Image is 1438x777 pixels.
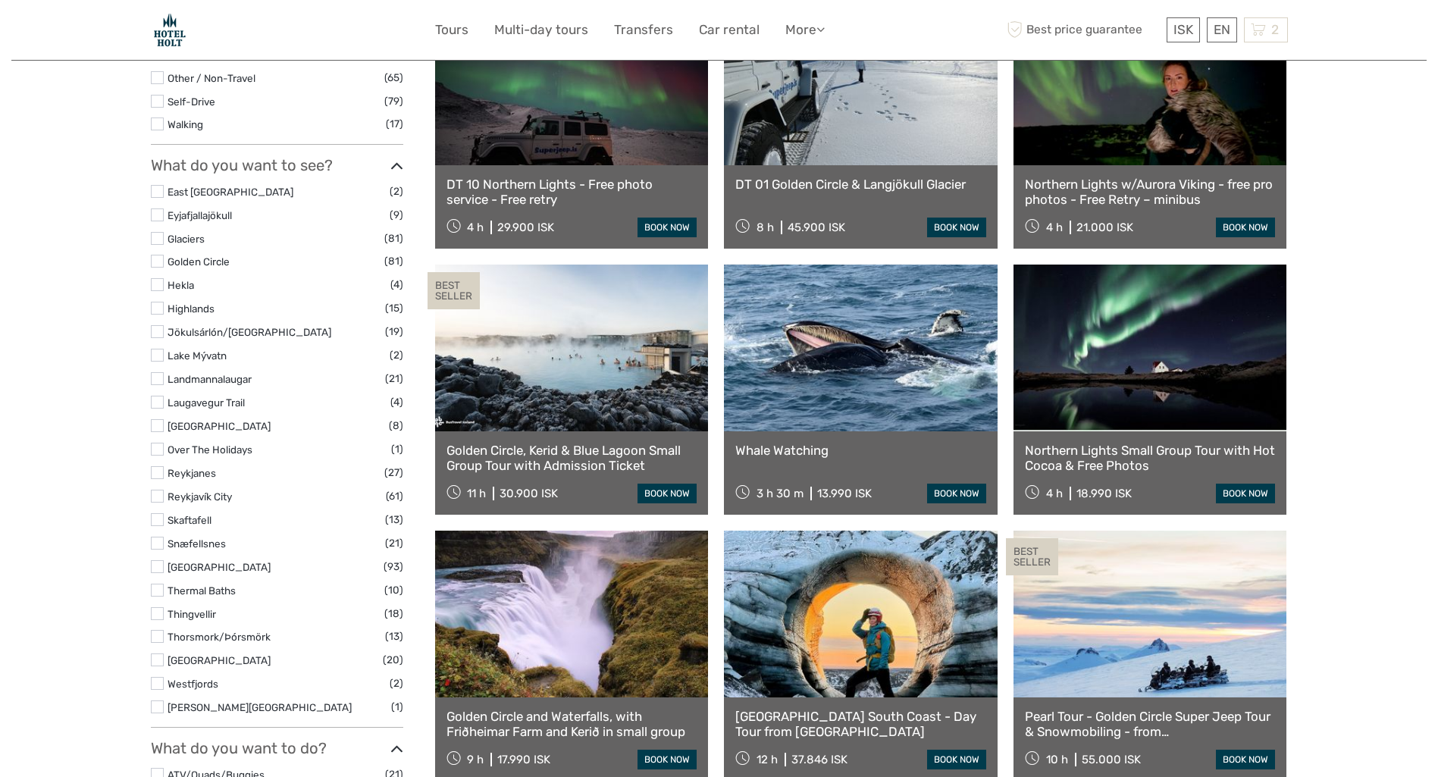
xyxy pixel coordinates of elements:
[390,183,403,200] span: (2)
[1046,753,1068,766] span: 10 h
[168,537,226,550] a: Snæfellsnes
[168,514,211,526] a: Skaftafell
[384,558,403,575] span: (93)
[390,346,403,364] span: (2)
[385,370,403,387] span: (21)
[494,19,588,41] a: Multi-day tours
[384,230,403,247] span: (81)
[168,255,230,268] a: Golden Circle
[168,701,352,713] a: [PERSON_NAME][GEOGRAPHIC_DATA]
[927,750,986,769] a: book now
[168,72,255,84] a: Other / Non-Travel
[168,209,232,221] a: Eyjafjallajökull
[168,186,293,198] a: East [GEOGRAPHIC_DATA]
[168,490,232,503] a: Reykjavík City
[500,487,558,500] div: 30.900 ISK
[1173,22,1193,37] span: ISK
[614,19,673,41] a: Transfers
[385,299,403,317] span: (15)
[1025,177,1276,208] a: Northern Lights w/Aurora Viking - free pro photos - Free Retry – minibus
[435,19,468,41] a: Tours
[168,373,252,385] a: Landmannalaugar
[168,631,271,643] a: Thorsmork/Þórsmörk
[735,709,986,740] a: [GEOGRAPHIC_DATA] South Coast - Day Tour from [GEOGRAPHIC_DATA]
[1025,709,1276,740] a: Pearl Tour - Golden Circle Super Jeep Tour & Snowmobiling - from [GEOGRAPHIC_DATA]
[151,156,403,174] h3: What do you want to see?
[1207,17,1237,42] div: EN
[446,177,697,208] a: DT 10 Northern Lights - Free photo service - Free retry
[497,221,554,234] div: 29.900 ISK
[497,753,550,766] div: 17.990 ISK
[699,19,760,41] a: Car rental
[735,443,986,458] a: Whale Watching
[791,753,847,766] div: 37.846 ISK
[168,561,271,573] a: [GEOGRAPHIC_DATA]
[446,709,697,740] a: Golden Circle and Waterfalls, with Friðheimar Farm and Kerið in small group
[384,252,403,270] span: (81)
[168,302,215,315] a: Highlands
[817,487,872,500] div: 13.990 ISK
[1046,221,1063,234] span: 4 h
[467,221,484,234] span: 4 h
[168,233,205,245] a: Glaciers
[168,118,203,130] a: Walking
[390,276,403,293] span: (4)
[168,326,331,338] a: Jökulsárlón/[GEOGRAPHIC_DATA]
[1216,750,1275,769] a: book now
[168,678,218,690] a: Westfjords
[1006,538,1058,576] div: BEST SELLER
[168,443,252,456] a: Over The Holidays
[788,221,845,234] div: 45.900 ISK
[168,654,271,666] a: [GEOGRAPHIC_DATA]
[168,608,216,620] a: Thingvellir
[168,349,227,362] a: Lake Mývatn
[467,487,486,500] span: 11 h
[1025,443,1276,474] a: Northern Lights Small Group Tour with Hot Cocoa & Free Photos
[1076,487,1132,500] div: 18.990 ISK
[757,487,804,500] span: 3 h 30 m
[384,464,403,481] span: (27)
[1216,218,1275,237] a: book now
[385,534,403,552] span: (21)
[168,279,194,291] a: Hekla
[383,651,403,669] span: (20)
[391,440,403,458] span: (1)
[757,221,774,234] span: 8 h
[1076,221,1133,234] div: 21.000 ISK
[384,69,403,86] span: (65)
[757,753,778,766] span: 12 h
[927,218,986,237] a: book now
[1046,487,1063,500] span: 4 h
[151,739,403,757] h3: What do you want to do?
[638,750,697,769] a: book now
[385,323,403,340] span: (19)
[1269,22,1281,37] span: 2
[168,420,271,432] a: [GEOGRAPHIC_DATA]
[168,396,245,409] a: Laugavegur Trail
[927,484,986,503] a: book now
[391,698,403,716] span: (1)
[785,19,825,41] a: More
[386,487,403,505] span: (61)
[168,96,215,108] a: Self-Drive
[428,272,480,310] div: BEST SELLER
[735,177,986,192] a: DT 01 Golden Circle & Langjökull Glacier
[390,675,403,692] span: (2)
[1216,484,1275,503] a: book now
[168,467,216,479] a: Reykjanes
[384,581,403,599] span: (10)
[1082,753,1141,766] div: 55.000 ISK
[384,92,403,110] span: (79)
[638,218,697,237] a: book now
[390,206,403,224] span: (9)
[1004,17,1163,42] span: Best price guarantee
[151,11,189,49] img: Hotel Holt
[638,484,697,503] a: book now
[385,628,403,645] span: (13)
[384,605,403,622] span: (18)
[389,417,403,434] span: (8)
[385,511,403,528] span: (13)
[446,443,697,474] a: Golden Circle, Kerid & Blue Lagoon Small Group Tour with Admission Ticket
[467,753,484,766] span: 9 h
[168,584,236,597] a: Thermal Baths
